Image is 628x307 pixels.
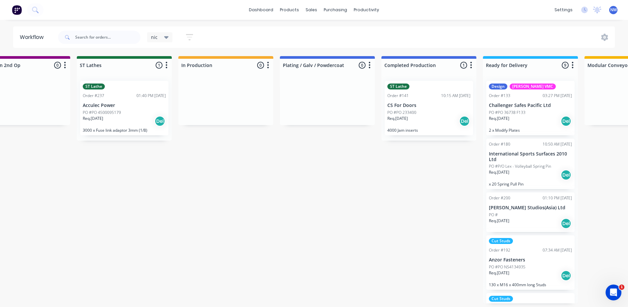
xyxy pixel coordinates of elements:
p: PO # [489,212,498,218]
p: PO #P/O Lex - Volleyball Spring Pin [489,163,551,169]
p: 4000 Jam inserts [387,128,470,133]
input: Search for orders... [75,31,140,44]
div: Cut Studs [489,238,513,244]
p: x 20 Spring Pull Pin [489,182,572,187]
div: Design[PERSON_NAME] VMCOrder #13303:27 PM [DATE]Challenger Safes Pacific LtdPO #PO 36738 F133Req.... [486,81,575,135]
p: 2 x Modify Plates [489,128,572,133]
p: Req. [DATE] [387,116,408,121]
div: purchasing [320,5,350,15]
div: 03:27 PM [DATE] [543,93,572,99]
p: PO #PO NS4134935 [489,264,525,270]
p: Req. [DATE] [83,116,103,121]
p: PO #PO 4500095179 [83,110,121,116]
span: nic [151,34,158,41]
div: Order #133 [489,93,510,99]
div: Order #200 [489,195,510,201]
div: Del [561,270,571,281]
div: Del [561,116,571,126]
p: 3000 x Fuse link adaptor 3mm (1/8) [83,128,166,133]
div: Order #192 [489,247,510,253]
p: 130 x M16 x 400mm long Studs [489,282,572,287]
div: Design [489,84,507,89]
div: ST Lathe [387,84,409,89]
p: PO #PO 36738 F133 [489,110,525,116]
div: sales [302,5,320,15]
div: Del [155,116,165,126]
div: Order #141 [387,93,409,99]
div: Cut Studs [489,296,513,302]
div: Del [561,170,571,180]
p: Challenger Safes Pacific Ltd [489,103,572,108]
div: products [277,5,302,15]
p: [PERSON_NAME] Studios(Asia) Ltd [489,205,572,211]
p: International Sports Surfaces 2010 Ltd [489,151,572,162]
div: 01:10 PM [DATE] [543,195,572,201]
p: CS For Doors [387,103,470,108]
div: Order #180 [489,141,510,147]
div: 10:50 AM [DATE] [543,141,572,147]
div: 10:15 AM [DATE] [441,93,470,99]
div: Workflow [20,33,47,41]
p: Anzor Fasteners [489,257,572,263]
img: Factory [12,5,22,15]
div: productivity [350,5,382,15]
p: Acculec Power [83,103,166,108]
div: ST Lathe [83,84,105,89]
div: Order #20001:10 PM [DATE][PERSON_NAME] Studios(Asia) LtdPO #Req.[DATE]Del [486,192,575,232]
div: Order #18010:50 AM [DATE]International Sports Surfaces 2010 LtdPO #P/O Lex - Volleyball Spring Pi... [486,139,575,189]
span: NW [610,7,617,13]
div: ST LatheOrder #23701:40 PM [DATE]Acculec PowerPO #PO 4500095179Req.[DATE]Del3000 x Fuse link adap... [80,81,168,135]
div: Del [561,218,571,229]
div: ST LatheOrder #14110:15 AM [DATE]CS For DoorsPO #PO 233400Req.[DATE]Del4000 Jam inserts [385,81,473,135]
div: [PERSON_NAME] VMC [510,84,556,89]
p: Req. [DATE] [489,270,509,276]
p: Req. [DATE] [489,116,509,121]
div: 07:34 AM [DATE] [543,247,572,253]
div: settings [551,5,576,15]
div: Order #237 [83,93,104,99]
div: Cut StudsOrder #19207:34 AM [DATE]Anzor FastenersPO #PO NS4134935Req.[DATE]Del130 x M16 x 400mm l... [486,235,575,290]
span: 1 [619,285,624,290]
p: PO #PO 233400 [387,110,416,116]
div: Del [459,116,470,126]
iframe: Intercom live chat [606,285,621,300]
div: 01:40 PM [DATE] [136,93,166,99]
p: Req. [DATE] [489,218,509,224]
a: dashboard [246,5,277,15]
p: Req. [DATE] [489,169,509,175]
